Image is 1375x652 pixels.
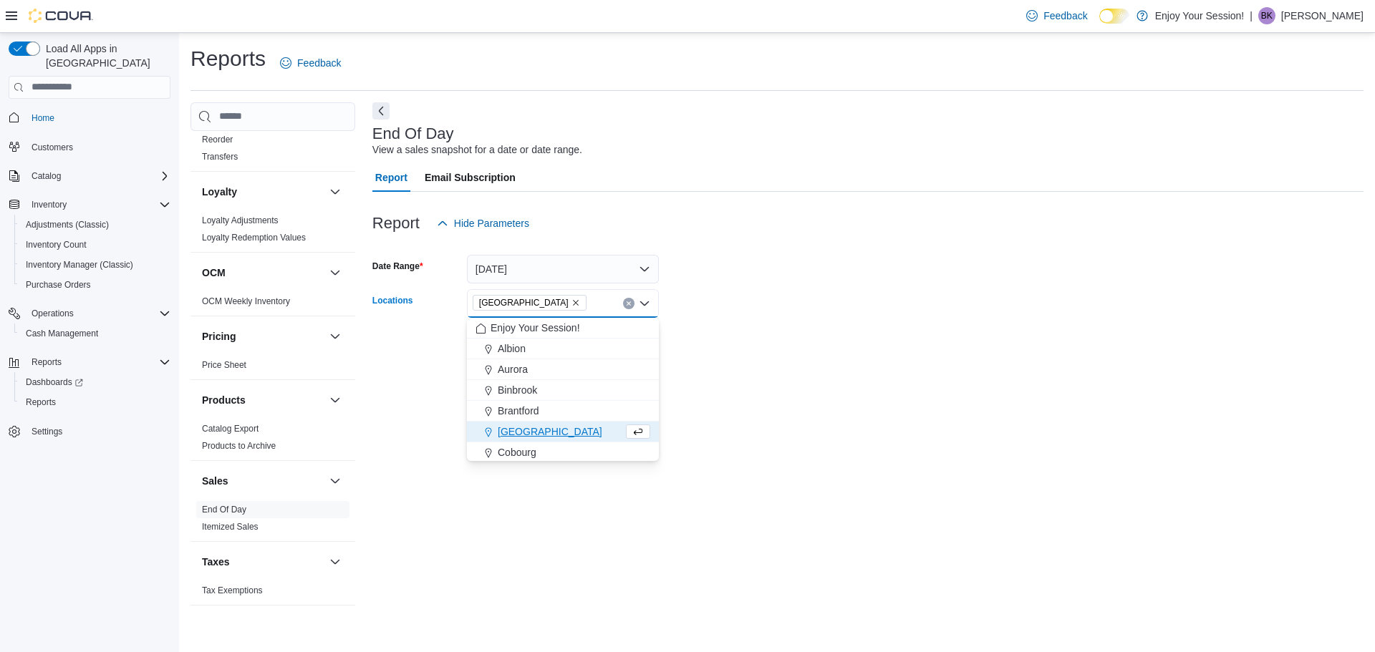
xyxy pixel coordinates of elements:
[190,293,355,316] div: OCM
[190,212,355,252] div: Loyalty
[375,163,407,192] span: Report
[32,199,67,210] span: Inventory
[32,142,73,153] span: Customers
[202,474,324,488] button: Sales
[20,216,115,233] a: Adjustments (Classic)
[498,424,602,439] span: [GEOGRAPHIC_DATA]
[202,185,237,199] h3: Loyalty
[467,318,659,339] button: Enjoy Your Session!
[202,522,259,532] a: Itemized Sales
[202,151,238,162] span: Transfers
[26,376,83,388] span: Dashboards
[202,233,306,243] a: Loyalty Redemption Values
[29,9,93,23] img: Cova
[372,295,413,306] label: Locations
[32,112,54,124] span: Home
[454,216,529,230] span: Hide Parameters
[372,125,454,142] h3: End Of Day
[467,380,659,401] button: Binbrook
[14,392,176,412] button: Reports
[32,426,62,437] span: Settings
[202,505,246,515] a: End Of Day
[32,308,74,319] span: Operations
[20,374,89,391] a: Dashboards
[372,261,423,272] label: Date Range
[571,298,580,307] button: Remove Brockville from selection in this group
[26,219,109,230] span: Adjustments (Classic)
[26,354,67,371] button: Reports
[623,298,635,309] button: Clear input
[491,321,580,335] span: Enjoy Your Session!
[431,209,535,238] button: Hide Parameters
[26,138,170,156] span: Customers
[14,323,176,344] button: Cash Management
[327,472,344,490] button: Sales
[20,374,170,391] span: Dashboards
[14,235,176,255] button: Inventory Count
[14,275,176,295] button: Purchase Orders
[202,585,263,595] a: Tax Exemptions
[26,239,87,250] span: Inventory Count
[327,183,344,200] button: Loyalty
[26,139,79,156] a: Customers
[467,422,659,442] button: [GEOGRAPHIC_DATA]
[9,102,170,480] nav: Complex example
[202,504,246,515] span: End Of Day
[327,264,344,281] button: OCM
[26,423,68,440] a: Settings
[3,303,176,323] button: Operations
[26,305,79,322] button: Operations
[20,256,170,273] span: Inventory Manager (Classic)
[26,167,170,185] span: Catalog
[202,555,324,569] button: Taxes
[327,553,344,570] button: Taxes
[202,423,259,434] span: Catalog Export
[202,134,233,145] span: Reorder
[1258,7,1275,24] div: Brooke Kitson
[425,163,516,192] span: Email Subscription
[26,422,170,440] span: Settings
[1281,7,1364,24] p: [PERSON_NAME]
[1021,1,1093,30] a: Feedback
[1043,9,1087,23] span: Feedback
[26,396,56,408] span: Reports
[202,393,246,407] h3: Products
[26,305,170,322] span: Operations
[3,421,176,442] button: Settings
[20,394,62,411] a: Reports
[202,329,324,344] button: Pricing
[20,256,139,273] a: Inventory Manager (Classic)
[20,216,170,233] span: Adjustments (Classic)
[372,102,390,120] button: Next
[26,196,170,213] span: Inventory
[202,232,306,243] span: Loyalty Redemption Values
[274,49,347,77] a: Feedback
[14,215,176,235] button: Adjustments (Classic)
[498,362,528,376] span: Aurora
[467,255,659,283] button: [DATE]
[26,109,170,127] span: Home
[3,107,176,128] button: Home
[32,356,62,368] span: Reports
[498,404,539,418] span: Brantford
[202,152,238,162] a: Transfers
[202,521,259,532] span: Itemized Sales
[202,555,230,569] h3: Taxes
[498,445,536,459] span: Cobourg
[467,401,659,422] button: Brantford
[190,44,266,73] h1: Reports
[190,582,355,605] div: Taxes
[202,296,290,306] a: OCM Weekly Inventory
[498,383,537,397] span: Binbrook
[190,356,355,379] div: Pricing
[498,341,526,356] span: Albion
[3,195,176,215] button: Inventory
[467,339,659,359] button: Albion
[20,394,170,411] span: Reports
[1099,9,1129,24] input: Dark Mode
[20,325,170,342] span: Cash Management
[473,295,587,311] span: Brockville
[20,236,170,253] span: Inventory Count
